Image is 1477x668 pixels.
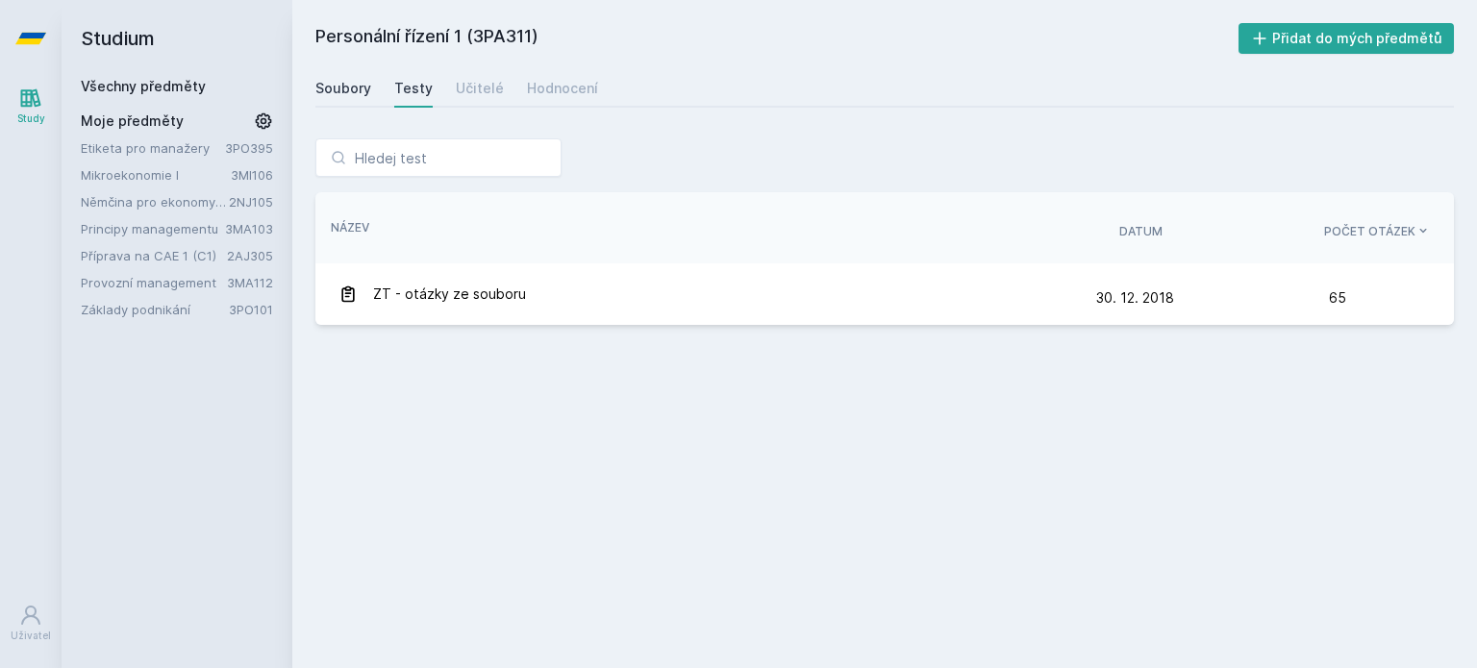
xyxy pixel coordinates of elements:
[456,79,504,98] div: Učitelé
[331,219,369,236] button: Název
[81,138,225,158] a: Etiketa pro manažery
[456,69,504,108] a: Učitelé
[1324,223,1431,240] button: Počet otázek
[227,248,273,263] a: 2AJ305
[17,111,45,126] div: Study
[225,140,273,156] a: 3PO395
[315,138,562,177] input: Hledej test
[11,629,51,643] div: Uživatel
[527,69,598,108] a: Hodnocení
[81,300,229,319] a: Základy podnikání
[4,77,58,136] a: Study
[81,192,229,211] a: Němčina pro ekonomy - středně pokročilá úroveň 1 (A2/B1)
[229,194,273,210] a: 2NJ105
[315,69,371,108] a: Soubory
[527,79,598,98] div: Hodnocení
[1324,223,1415,240] span: Počet otázek
[373,275,526,313] span: ZT - otázky ze souboru
[227,275,273,290] a: 3MA112
[1239,23,1455,54] button: Přidat do mých předmětů
[81,219,225,238] a: Principy managementu
[315,23,1239,54] h2: Personální řízení 1 (3PA311)
[229,302,273,317] a: 3PO101
[4,594,58,653] a: Uživatel
[315,79,371,98] div: Soubory
[81,111,184,131] span: Moje předměty
[81,78,206,94] a: Všechny předměty
[225,221,273,236] a: 3MA103
[81,273,227,292] a: Provozní management
[81,165,231,185] a: Mikroekonomie I
[315,263,1454,325] a: ZT - otázky ze souboru 30. 12. 2018 65
[81,246,227,265] a: Příprava na CAE 1 (C1)
[231,167,273,183] a: 3MI106
[394,69,433,108] a: Testy
[1329,279,1346,317] span: 65
[1119,223,1163,240] button: Datum
[394,79,433,98] div: Testy
[1096,289,1174,306] span: 30. 12. 2018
